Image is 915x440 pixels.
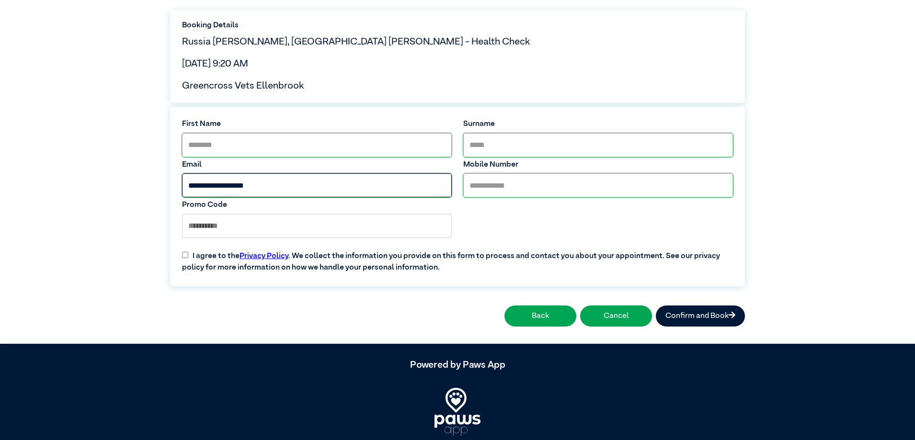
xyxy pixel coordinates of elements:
span: Russia [PERSON_NAME], [GEOGRAPHIC_DATA] [PERSON_NAME] - Health Check [182,37,530,46]
input: I agree to thePrivacy Policy. We collect the information you provide on this form to process and ... [182,252,188,258]
label: Surname [463,118,733,130]
span: [DATE] 9:20 AM [182,59,248,68]
button: Cancel [580,305,652,327]
label: I agree to the . We collect the information you provide on this form to process and contact you a... [176,243,739,273]
label: Email [182,159,452,170]
button: Confirm and Book [656,305,745,327]
label: Promo Code [182,199,452,211]
label: First Name [182,118,452,130]
h5: Powered by Paws App [170,359,745,371]
a: Privacy Policy [240,252,288,260]
label: Booking Details [182,20,733,31]
button: Back [504,305,576,327]
span: Greencross Vets Ellenbrook [182,81,304,90]
label: Mobile Number [463,159,733,170]
img: PawsApp [435,388,480,436]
